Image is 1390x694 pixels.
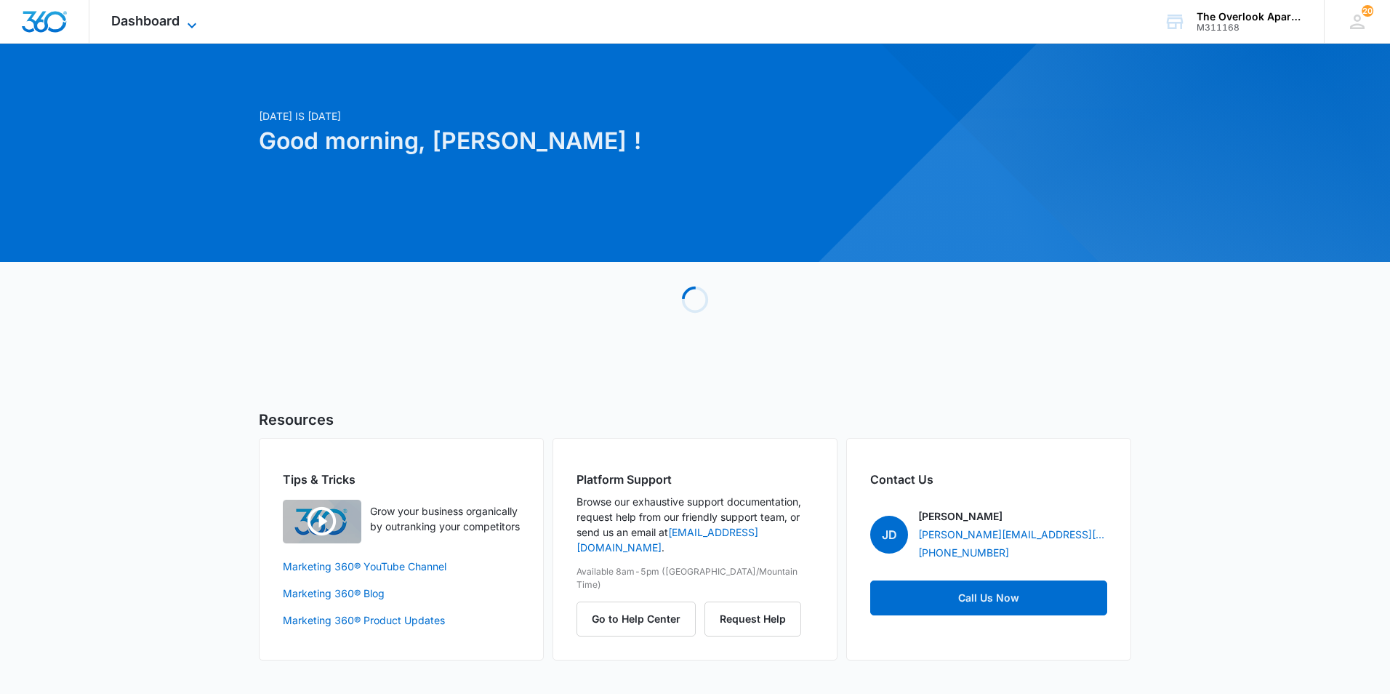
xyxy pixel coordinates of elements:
[283,586,520,601] a: Marketing 360® Blog
[1362,5,1373,17] div: notifications count
[259,409,1131,431] h5: Resources
[577,613,704,625] a: Go to Help Center
[283,559,520,574] a: Marketing 360® YouTube Channel
[918,508,1003,524] p: [PERSON_NAME]
[870,516,908,554] span: JD
[870,471,1107,488] h2: Contact Us
[283,500,361,543] img: Quick Overview Video
[259,124,835,159] h1: Good morning, [PERSON_NAME] !
[1197,11,1303,23] div: account name
[577,602,696,637] button: Go to Help Center
[577,494,813,555] p: Browse our exhaustive support documentation, request help from our friendly support team, or send...
[259,108,835,124] p: [DATE] is [DATE]
[918,545,1009,560] a: [PHONE_NUMBER]
[704,613,801,625] a: Request Help
[283,613,520,628] a: Marketing 360® Product Updates
[1362,5,1373,17] span: 20
[111,13,180,28] span: Dashboard
[370,503,520,534] p: Grow your business organically by outranking your competitors
[704,602,801,637] button: Request Help
[577,565,813,591] p: Available 8am-5pm ([GEOGRAPHIC_DATA]/Mountain Time)
[577,471,813,488] h2: Platform Support
[918,527,1107,542] a: [PERSON_NAME][EMAIL_ADDRESS][PERSON_NAME][DOMAIN_NAME]
[283,471,520,488] h2: Tips & Tricks
[870,581,1107,615] a: Call Us Now
[1197,23,1303,33] div: account id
